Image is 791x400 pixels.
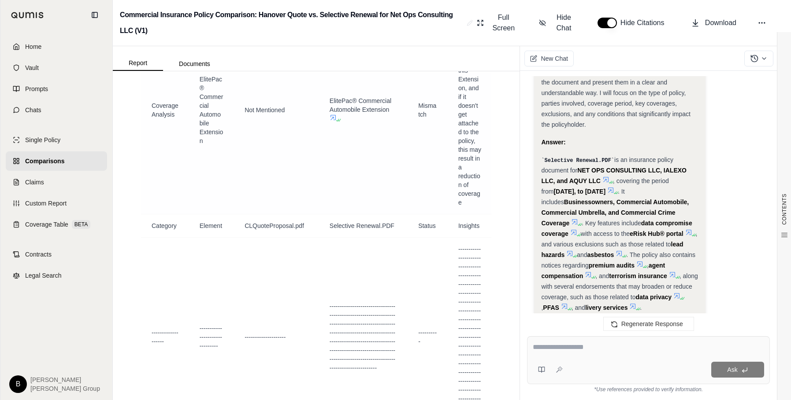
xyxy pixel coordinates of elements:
span: Coverage Table [25,220,68,229]
img: Qumis Logo [11,12,44,18]
span: Regenerate Response [621,320,683,327]
div: *Use references provided to verify information. [527,384,770,393]
span: and [577,251,587,258]
strong: Businessowners, Commercial Automobile, Commercial Umbrella, and Commercial Crime Coverage [541,198,689,227]
span: CONTENTS [781,194,788,225]
a: Home [6,37,107,56]
a: Contracts [6,245,107,264]
span: Comparisons [25,157,64,165]
span: CLQuoteProposal.pdf [245,222,304,229]
span: Full Screen [489,12,518,33]
strong: data privacy [635,294,672,301]
span: Contracts [25,250,52,259]
span: -------------------------------------------------------------------------------------------------... [330,303,395,371]
span: with access to the [581,230,630,237]
span: Custom Report [25,199,67,208]
strong: NET OPS CONSULTING LLC, IALEXO LLC, and AQUY LLC [541,167,687,184]
button: New Chat [524,51,573,66]
span: Prompts [25,84,48,93]
span: , [541,304,543,311]
strong: data compromise coverage [541,220,692,237]
span: Coverage Analysis [152,102,178,118]
span: ------------------- [152,329,178,345]
span: Category [152,222,177,229]
button: Regenerate Response [603,317,694,331]
span: Insights [458,222,479,229]
span: Selective Renewal.PDF [330,222,394,229]
span: , and [595,272,609,279]
span: Vault [25,63,39,72]
button: Download [687,14,740,32]
span: . Key features include [582,220,641,227]
strong: terrorism insurance [609,272,667,279]
a: Prompts [6,79,107,99]
a: Custom Report [6,194,107,213]
strong: Answer: [541,139,565,146]
span: . [640,304,642,311]
span: Hide Citations [620,18,670,28]
span: [PERSON_NAME] Group [30,384,100,393]
h2: Commercial Insurance Policy Comparison: Hanover Quote vs. Selective Renewal for Net Ops Consultin... [120,7,463,39]
button: Documents [163,57,226,71]
span: -------------------- [245,334,286,341]
div: B [9,375,27,393]
button: Collapse sidebar [88,8,102,22]
button: Ask [711,362,764,378]
strong: premium audits [589,262,635,269]
strong: eRisk Hub® portal [630,230,683,237]
span: , focusing on key points, main provisions, and critical information. This means I need to identif... [541,47,691,128]
a: Claims [6,172,107,192]
strong: PFAS [543,304,559,311]
a: Legal Search [6,266,107,285]
span: Not Mentioned [245,106,285,114]
a: Coverage TableBETA [6,215,107,234]
span: Legal Search [25,271,62,280]
span: [PERSON_NAME] [30,375,100,384]
button: Full Screen [473,9,521,37]
span: ---------- [418,329,437,345]
span: , [647,262,649,269]
strong: asbestos [587,251,614,258]
span: New Chat [541,54,568,63]
span: The CLQuoteProposal.pdf didn't include this Extension, and if it doesn't get attached to the poli... [458,14,481,206]
code: Selective Renewal.PDF [541,158,614,164]
span: Chats [25,106,41,114]
a: Chats [6,100,107,120]
span: BETA [72,220,90,229]
strong: [DATE], to [DATE] [553,188,605,195]
a: Single Policy [6,130,107,150]
span: Ask [727,366,737,373]
span: Status [418,222,436,229]
span: ElitePac® Commercial Automobile Extension [200,76,223,144]
span: ElitePac® Commercial Automobile Extension [330,97,391,113]
a: Comparisons [6,151,107,171]
span: Single Policy [25,136,60,144]
span: Home [25,42,41,51]
span: ------------------------------- [200,325,222,349]
strong: livery services [585,304,628,311]
span: , and [572,304,585,311]
button: Hide Chat [535,9,580,37]
span: Claims [25,178,44,187]
span: Hide Chat [551,12,576,33]
span: . It includes [541,188,624,206]
a: Vault [6,58,107,77]
button: Report [113,56,163,71]
span: Download [705,18,736,28]
span: , along with several endorsements that may broaden or reduce coverage, such as those related to [541,272,698,301]
span: Mismatch [418,102,436,118]
span: Element [200,222,222,229]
